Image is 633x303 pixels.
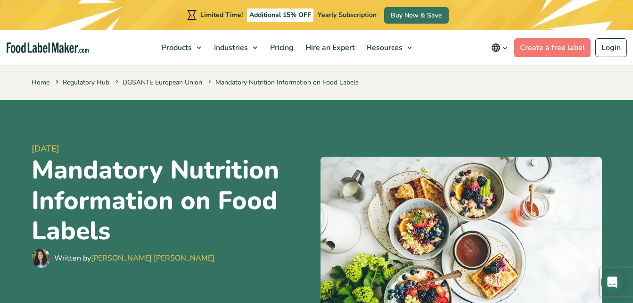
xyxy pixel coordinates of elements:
span: Resources [364,42,403,53]
div: Open Intercom Messenger [601,271,624,294]
a: Industries [208,30,262,65]
a: [PERSON_NAME] [PERSON_NAME] [91,253,214,263]
a: Regulatory Hub [63,78,109,87]
span: Mandatory Nutrition Information on Food Labels [206,78,359,87]
a: Create a free label [514,38,591,57]
span: Hire an Expert [303,42,356,53]
span: Industries [211,42,249,53]
a: Hire an Expert [300,30,359,65]
h1: Mandatory Nutrition Information on Food Labels [32,155,313,246]
span: Additional 15% OFF [247,8,313,22]
a: Login [595,38,627,57]
span: Products [159,42,193,53]
a: Products [156,30,206,65]
a: Resources [361,30,417,65]
a: Home [32,78,49,87]
img: Maria Abi Hanna - Food Label Maker [32,249,50,268]
span: Limited Time! [200,10,243,19]
a: DGSANTE European Union [123,78,202,87]
div: Written by [54,252,214,264]
a: Buy Now & Save [384,7,449,24]
span: Pricing [267,42,295,53]
span: [DATE] [32,143,313,155]
a: Pricing [264,30,297,65]
span: Yearly Subscription [318,10,377,19]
